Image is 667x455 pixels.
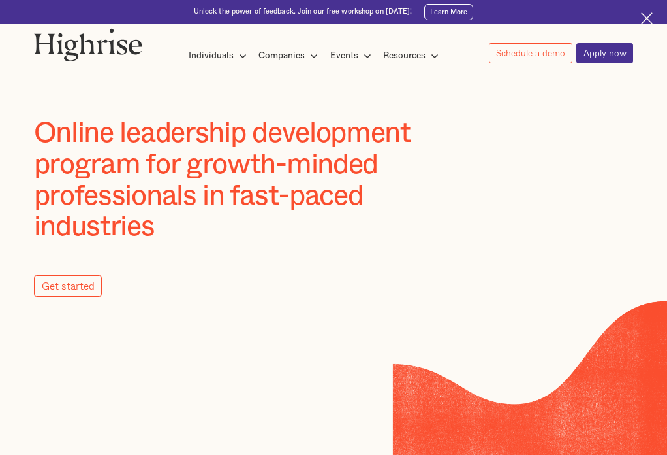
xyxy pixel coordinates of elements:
[258,48,305,63] div: Companies
[641,12,653,25] img: Cross icon
[330,48,375,63] div: Events
[34,118,472,243] h1: Online leadership development program for growth-minded professionals in fast-paced industries
[189,48,234,63] div: Individuals
[383,48,442,63] div: Resources
[194,7,412,17] div: Unlock the power of feedback. Join our free workshop on [DATE]!
[34,28,142,61] img: Highrise logo
[189,48,251,63] div: Individuals
[576,43,634,63] a: Apply now
[330,48,358,63] div: Events
[424,4,473,20] a: Learn More
[383,48,426,63] div: Resources
[489,43,572,63] a: Schedule a demo
[34,275,102,297] a: Get started
[258,48,322,63] div: Companies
